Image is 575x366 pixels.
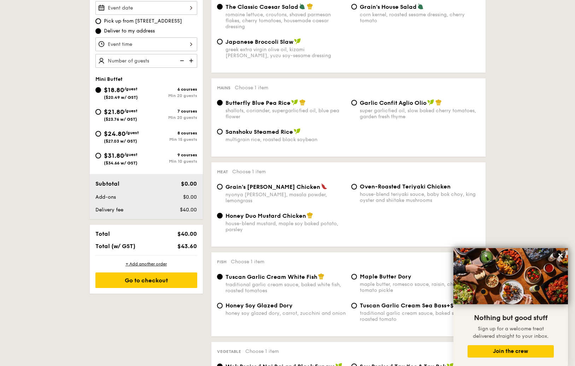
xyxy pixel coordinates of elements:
span: Fish [217,259,227,264]
div: multigrain rice, roasted black soybean [225,137,346,143]
span: Meat [217,169,228,174]
span: Mains [217,85,230,90]
span: Choose 1 item [231,259,264,265]
input: Number of guests [95,54,197,68]
img: icon-add.58712e84.svg [187,54,197,67]
button: Close [555,250,566,261]
div: romaine lettuce, croutons, shaved parmesan flakes, cherry tomatoes, housemade caesar dressing [225,12,346,30]
div: Min 20 guests [146,93,197,98]
span: $43.60 [177,243,197,250]
input: $31.80/guest($34.66 w/ GST)9 coursesMin 10 guests [95,153,101,158]
span: The Classic Caesar Salad [225,4,298,10]
div: 7 courses [146,109,197,114]
div: shallots, coriander, supergarlicfied oil, blue pea flower [225,108,346,120]
div: maple butter, romesco sauce, raisin, cherry tomato pickle [360,281,480,293]
img: icon-chef-hat.a58ddaea.svg [307,212,313,218]
span: +$2.00 [446,302,466,309]
div: 8 courses [146,131,197,136]
div: house-blend teriyaki sauce, baby bok choy, king oyster and shiitake mushrooms [360,191,480,203]
span: $24.80 [104,130,125,138]
img: icon-chef-hat.a58ddaea.svg [318,273,324,280]
img: icon-chef-hat.a58ddaea.svg [435,99,442,106]
span: $21.80 [104,108,124,116]
div: 6 courses [146,87,197,92]
input: Oven-Roasted Teriyaki Chickenhouse-blend teriyaki sauce, baby bok choy, king oyster and shiitake ... [351,184,357,190]
span: $31.80 [104,152,124,160]
span: Grain's House Salad [360,4,417,10]
span: Honey Soy Glazed Dory [225,302,293,309]
input: Tuscan Garlic Cream Sea Bass+$2.00traditional garlic cream sauce, baked sea bass, roasted tomato [351,303,357,308]
span: Mini Buffet [95,76,123,82]
img: icon-vegetarian.fe4039eb.svg [299,3,305,10]
span: Subtotal [95,180,119,187]
span: $0.00 [183,194,197,200]
input: Sanshoku Steamed Ricemultigrain rice, roasted black soybean [217,129,223,134]
span: Total (w/ GST) [95,243,135,250]
span: $18.80 [104,86,124,94]
input: Maple Butter Dorymaple butter, romesco sauce, raisin, cherry tomato pickle [351,274,357,280]
div: + Add another order [95,261,197,267]
div: 9 courses [146,152,197,157]
span: Choose 1 item [235,85,268,91]
input: Japanese Broccoli Slawgreek extra virgin olive oil, kizami [PERSON_NAME], yuzu soy-sesame dressing [217,39,223,44]
span: Tuscan Garlic Cream Sea Bass [360,302,446,309]
div: greek extra virgin olive oil, kizami [PERSON_NAME], yuzu soy-sesame dressing [225,47,346,59]
div: corn kernel, roasted sesame dressing, cherry tomato [360,12,480,24]
span: ($23.76 w/ GST) [104,117,137,122]
span: $40.00 [180,207,197,213]
input: Butterfly Blue Pea Riceshallots, coriander, supergarlicfied oil, blue pea flower [217,100,223,106]
span: Sanshoku Steamed Rice [225,128,293,135]
input: The Classic Caesar Saladromaine lettuce, croutons, shaved parmesan flakes, cherry tomatoes, house... [217,4,223,10]
input: Tuscan Garlic Cream White Fishtraditional garlic cream sauce, baked white fish, roasted tomatoes [217,274,223,280]
span: Vegetable [217,349,241,354]
input: Deliver to my address [95,28,101,34]
input: $21.80/guest($23.76 w/ GST)7 coursesMin 20 guests [95,109,101,115]
span: Delivery fee [95,207,123,213]
img: icon-vegetarian.fe4039eb.svg [417,3,424,10]
div: nyonya [PERSON_NAME], masala powder, lemongrass [225,192,346,204]
span: Honey Duo Mustard Chicken [225,212,306,219]
span: $0.00 [181,180,197,187]
span: Grain's [PERSON_NAME] Chicken [225,184,320,190]
div: Min 10 guests [146,159,197,164]
span: /guest [124,108,137,113]
input: Event time [95,37,197,51]
img: icon-reduce.1d2dbef1.svg [176,54,187,67]
input: Garlic Confit Aglio Oliosuper garlicfied oil, slow baked cherry tomatoes, garden fresh thyme [351,100,357,106]
img: icon-vegan.f8ff3823.svg [294,128,301,134]
img: icon-vegan.f8ff3823.svg [294,38,301,44]
div: Go to checkout [95,272,197,288]
span: Butterfly Blue Pea Rice [225,100,291,106]
span: Japanese Broccoli Slaw [225,38,293,45]
div: super garlicfied oil, slow baked cherry tomatoes, garden fresh thyme [360,108,480,120]
img: icon-chef-hat.a58ddaea.svg [299,99,306,106]
img: icon-chef-hat.a58ddaea.svg [307,3,313,10]
span: Oven-Roasted Teriyaki Chicken [360,183,451,190]
span: /guest [124,152,137,157]
span: Garlic Confit Aglio Olio [360,100,427,106]
img: icon-vegan.f8ff3823.svg [291,99,298,106]
img: icon-vegan.f8ff3823.svg [427,99,434,106]
div: traditional garlic cream sauce, baked white fish, roasted tomatoes [225,282,346,294]
button: Join the crew [468,345,554,358]
img: icon-spicy.37a8142b.svg [321,183,327,190]
span: Choose 1 item [232,169,266,175]
span: Total [95,230,110,237]
span: ($34.66 w/ GST) [104,161,137,166]
span: Tuscan Garlic Cream White Fish [225,274,317,280]
input: Honey Duo Mustard Chickenhouse-blend mustard, maple soy baked potato, parsley [217,213,223,218]
input: Honey Soy Glazed Doryhoney soy glazed dory, carrot, zucchini and onion [217,303,223,308]
span: Sign up for a welcome treat delivered straight to your inbox. [473,326,548,339]
span: ($20.49 w/ GST) [104,95,138,100]
div: Min 20 guests [146,115,197,120]
div: honey soy glazed dory, carrot, zucchini and onion [225,310,346,316]
input: Grain's House Saladcorn kernel, roasted sesame dressing, cherry tomato [351,4,357,10]
div: Min 15 guests [146,137,197,142]
span: Choose 1 item [245,348,279,354]
span: /guest [125,130,139,135]
input: Grain's [PERSON_NAME] Chickennyonya [PERSON_NAME], masala powder, lemongrass [217,184,223,190]
span: ($27.03 w/ GST) [104,139,137,144]
img: DSC07876-Edit02-Large.jpeg [453,248,568,304]
div: house-blend mustard, maple soy baked potato, parsley [225,221,346,233]
span: $40.00 [177,230,197,237]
